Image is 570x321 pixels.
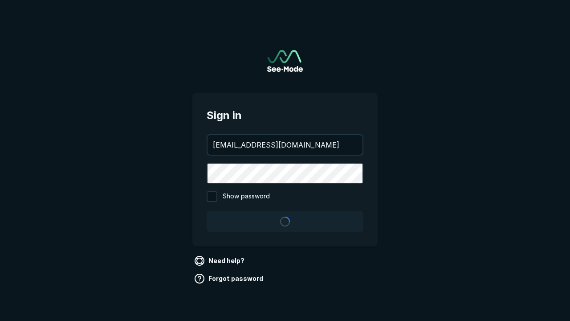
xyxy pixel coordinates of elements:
input: your@email.com [208,135,362,155]
img: See-Mode Logo [267,50,303,72]
a: Forgot password [192,272,267,286]
span: Sign in [207,107,363,123]
a: Go to sign in [267,50,303,72]
span: Show password [223,191,270,202]
a: Need help? [192,254,248,268]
